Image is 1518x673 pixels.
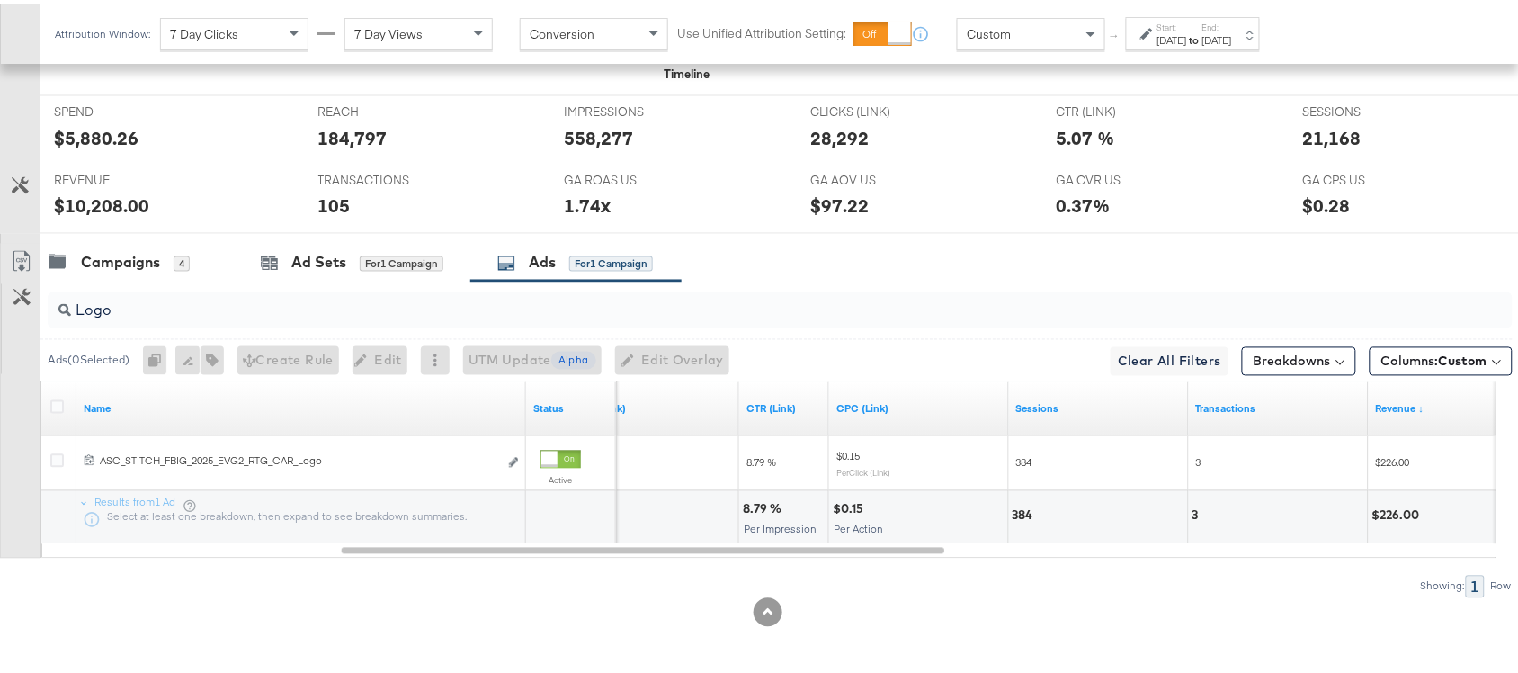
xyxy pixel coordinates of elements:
div: 1.74x [564,190,611,216]
span: GA CPS US [1302,168,1437,185]
span: Per Action [834,519,883,533]
label: Start: [1157,18,1187,30]
div: [DATE] [1202,30,1232,44]
div: $97.22 [810,190,869,216]
span: REVENUE [54,168,189,185]
span: Custom [1439,350,1487,366]
span: ↑ [1107,31,1124,37]
div: 384 [1013,504,1039,521]
label: End: [1202,18,1232,30]
div: $0.15 [833,498,869,515]
div: ASC_STITCH_FBIG_2025_EVG2_RTG_CAR_Logo [100,451,498,465]
div: Ads ( 0 Selected) [48,349,129,365]
span: SESSIONS [1302,100,1437,117]
div: Ad Sets [291,249,346,270]
a: The number of clicks on links appearing on your ad or Page that direct people to your sites off F... [567,399,732,413]
a: The average cost for each link click you've received from your ad. [836,399,1002,413]
div: 8.79 % [743,498,787,515]
div: $226.00 [1372,504,1425,521]
button: Clear All Filters [1111,344,1228,372]
a: Shows the current state of your Ad. [533,399,609,413]
div: Campaigns [81,249,160,270]
strong: to [1187,30,1202,43]
div: $5,880.26 [54,121,138,148]
div: for 1 Campaign [360,253,443,269]
a: Ad Name. [84,399,519,413]
div: 4 [174,253,190,269]
span: Clear All Filters [1118,347,1221,370]
span: 3 [1196,453,1201,466]
a: Sessions - GA Sessions - The total number of sessions [1016,399,1182,413]
a: Transactions - The total number of transactions [1196,399,1362,413]
div: 1 [1466,572,1485,595]
div: 558,277 [564,121,633,148]
span: 384 [1016,453,1032,466]
div: [DATE] [1157,30,1187,44]
span: GA ROAS US [564,168,699,185]
div: 21,168 [1302,121,1361,148]
span: GA CVR US [1057,168,1192,185]
div: for 1 Campaign [569,253,653,269]
div: $0.28 [1302,190,1350,216]
button: Breakdowns [1242,344,1356,372]
div: $10,208.00 [54,190,149,216]
span: CLICKS (LINK) [810,100,945,117]
div: Ads [529,249,556,270]
div: Showing: [1420,577,1466,589]
span: Per Impression [744,519,817,533]
label: Active [540,471,581,483]
span: GA AOV US [810,168,945,185]
div: 3 [1192,504,1204,521]
a: The number of clicks received on a link in your ad divided by the number of impressions. [746,399,822,413]
div: 5.07 % [1057,121,1115,148]
input: Search Ad Name, ID or Objective [71,283,1380,318]
div: 105 [318,190,351,216]
span: 7 Day Clicks [170,22,238,39]
span: CTR (LINK) [1057,100,1192,117]
div: Row [1490,577,1513,589]
div: Timeline [664,62,710,79]
span: Custom [967,22,1011,39]
span: IMPRESSIONS [564,100,699,117]
span: $226.00 [1376,453,1410,466]
span: SPEND [54,100,189,117]
div: 184,797 [318,121,388,148]
span: 8.79 % [746,453,776,466]
span: TRANSACTIONS [318,168,453,185]
span: Columns: [1381,349,1487,367]
sub: Per Click (Link) [836,464,890,475]
div: 0.37% [1057,190,1111,216]
span: Conversion [530,22,594,39]
label: Use Unified Attribution Setting: [677,22,846,39]
div: Attribution Window: [54,24,151,37]
span: 7 Day Views [354,22,423,39]
div: 0 [143,343,175,372]
span: $0.15 [836,446,860,460]
div: 28,292 [810,121,869,148]
span: REACH [318,100,453,117]
button: Columns:Custom [1370,344,1513,372]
